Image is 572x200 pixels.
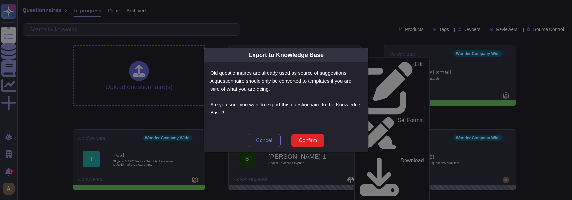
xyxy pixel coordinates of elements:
[248,134,281,147] button: Cancel
[248,51,324,60] div: Export to Knowledge Base
[210,69,362,117] p: Old questionnaires are already used as source of suggestions. A questionnaire should only be conv...
[291,134,324,147] button: Confirm
[256,138,272,143] span: Cancel
[299,138,317,143] span: Confirm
